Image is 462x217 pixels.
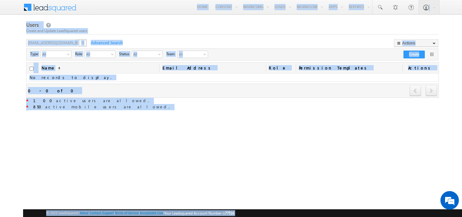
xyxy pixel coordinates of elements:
span: Permission Templates [296,63,402,73]
span: active mobile users are allowed. [33,104,170,109]
button: Actions [394,39,438,47]
img: Search [81,41,84,44]
span: All [85,51,110,57]
span: select [67,52,72,56]
a: Name [38,63,63,73]
div: Minimize live chat window [101,3,116,18]
a: Email Address [159,63,266,73]
span: select [158,52,163,56]
span: Advanced Search [88,40,125,45]
span: active users are allowed. [33,98,149,103]
a: Terms of Service [115,211,139,215]
span: All [132,51,157,57]
strong: 850 [33,104,45,109]
textarea: Type your message and hit 'Enter' [8,57,112,165]
strong: 100 [33,98,56,103]
a: Acceptable Use [140,211,163,215]
a: next [426,86,437,96]
span: Team [166,51,177,57]
span: next [426,86,437,96]
span: (sorted ascending) [55,66,60,71]
span: All [41,51,66,57]
span: © 2025 LeadSquared | | | | | [46,210,234,216]
span: Type [30,51,41,57]
td: No records to display. [26,73,439,82]
img: d_60004797649_company_0_60004797649 [10,32,26,40]
span: X [75,40,81,44]
a: About [80,211,89,215]
span: Status [119,51,132,57]
em: Start Chat [84,170,112,178]
a: prev [410,86,421,96]
div: 0 - 0 of 0 [28,87,77,94]
span: Your Leadsquared Account Number is [164,211,234,215]
span: Role [75,51,85,57]
button: Create [404,51,425,58]
span: Actions [402,63,439,73]
a: Contact Support [90,211,114,215]
div: Create and Update LeadSquared users [26,28,439,34]
div: Chat with us now [32,32,103,40]
span: select [111,52,116,56]
span: All [178,51,202,58]
span: prev [410,86,421,96]
a: Role [266,63,296,73]
span: 77516 [225,211,234,215]
span: Users [26,21,39,28]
